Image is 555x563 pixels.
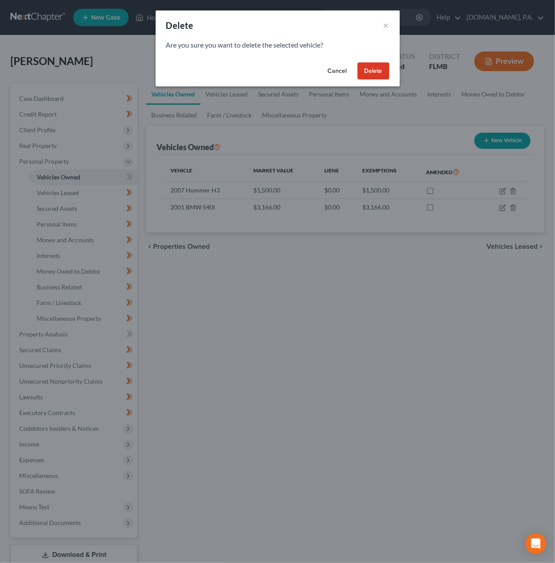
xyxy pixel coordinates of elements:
[358,62,389,80] button: Delete
[166,40,389,50] p: Are you sure you want to delete the selected vehicle?
[525,533,546,554] div: Open Intercom Messenger
[321,62,354,80] button: Cancel
[166,19,194,31] div: Delete
[383,20,389,31] button: ×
